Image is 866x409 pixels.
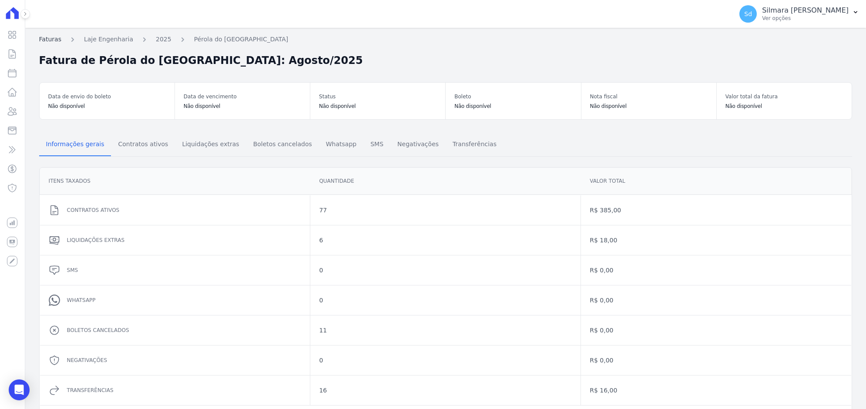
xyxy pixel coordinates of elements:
span: Whatsapp [321,135,362,153]
dd: R$ 385,00 [590,206,843,215]
dd: R$ 0,00 [590,266,843,275]
a: Informações gerais [39,134,111,156]
a: Pérola do [GEOGRAPHIC_DATA] [194,35,289,44]
dd: R$ 0,00 [590,326,843,335]
a: Negativações [390,134,446,156]
dd: Itens Taxados [49,177,302,185]
dd: 16 [319,386,572,395]
dd: 77 [319,206,572,215]
span: Liquidações extras [177,135,244,153]
span: Sd [744,11,752,17]
dd: Transferências [67,386,302,395]
span: Informações gerais [41,135,110,153]
dt: Data de vencimento [184,91,301,102]
dd: R$ 0,00 [590,296,843,305]
span: SMS [365,135,389,153]
dd: R$ 16,00 [590,386,843,395]
a: 2025 [156,35,171,44]
dd: 6 [319,236,572,245]
a: Transferências [446,134,503,156]
dd: Não disponível [590,102,708,111]
dd: Contratos ativos [67,206,302,215]
a: Whatsapp [319,134,363,156]
button: Sd Silmara [PERSON_NAME] Ver opções [732,2,866,26]
span: Negativações [392,135,444,153]
a: SMS [363,134,390,156]
dd: R$ 18,00 [590,236,843,245]
p: Ver opções [762,15,849,22]
dd: Não disponível [319,102,436,111]
a: Liquidações extras [175,134,246,156]
dd: 0 [319,296,572,305]
dd: Whatsapp [67,296,302,305]
dd: Não disponível [48,102,166,111]
span: Contratos ativos [113,135,173,153]
span: Boletos cancelados [248,135,317,153]
a: Contratos ativos [111,134,175,156]
h2: Fatura de Pérola do [GEOGRAPHIC_DATA]: Agosto/2025 [39,53,363,68]
dd: 0 [319,356,572,365]
dd: Não disponível [725,102,843,111]
a: Laje Engenharia [84,35,133,44]
div: Open Intercom Messenger [9,379,30,400]
dt: Status [319,91,436,102]
a: Boletos cancelados [246,134,319,156]
dd: Negativações [67,356,302,365]
dt: Valor total da fatura [725,91,843,102]
dd: Boletos cancelados [67,326,302,335]
dd: Não disponível [454,102,572,111]
dt: Data de envio do boleto [48,91,166,102]
dd: 11 [319,326,572,335]
dd: Quantidade [319,177,572,185]
nav: Breadcrumb [39,35,852,49]
dt: Boleto [454,91,572,102]
dd: 0 [319,266,572,275]
dt: Nota fiscal [590,91,708,102]
dd: Valor total [590,177,843,185]
p: Silmara [PERSON_NAME] [762,6,849,15]
dd: Liquidações extras [67,236,302,245]
a: Faturas [39,35,61,44]
dd: R$ 0,00 [590,356,843,365]
dd: Não disponível [184,102,301,111]
span: Transferências [447,135,502,153]
dd: SMS [67,266,302,275]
